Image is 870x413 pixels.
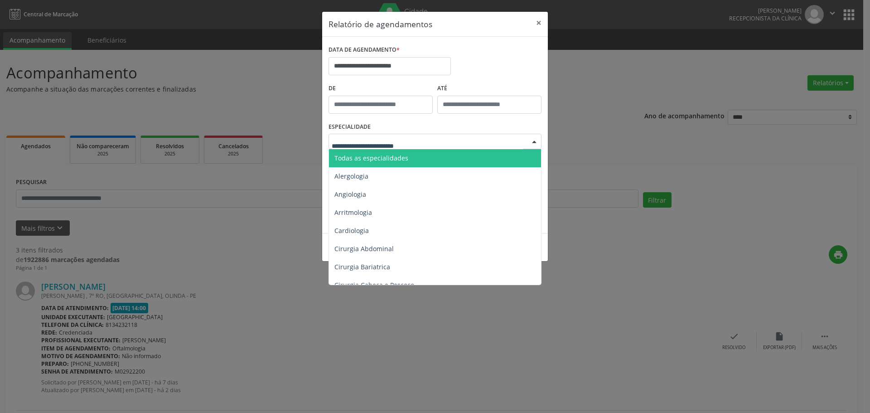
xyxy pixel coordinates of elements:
label: De [329,82,433,96]
label: DATA DE AGENDAMENTO [329,43,400,57]
span: Cirurgia Bariatrica [334,262,390,271]
span: Alergologia [334,172,368,180]
span: Todas as especialidades [334,154,408,162]
span: Cirurgia Abdominal [334,244,394,253]
label: ESPECIALIDADE [329,120,371,134]
span: Cardiologia [334,226,369,235]
button: Close [530,12,548,34]
span: Arritmologia [334,208,372,217]
span: Cirurgia Cabeça e Pescoço [334,281,414,289]
span: Angiologia [334,190,366,199]
h5: Relatório de agendamentos [329,18,432,30]
label: ATÉ [437,82,541,96]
